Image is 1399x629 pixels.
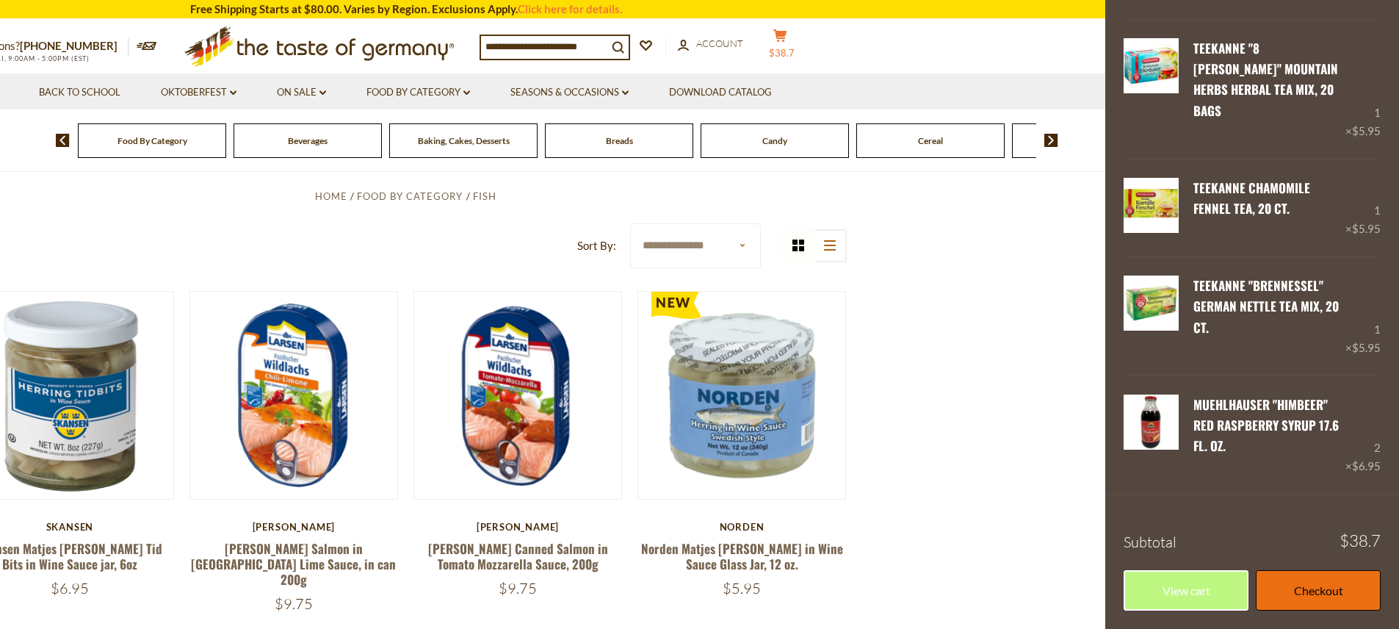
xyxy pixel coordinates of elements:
img: Teekanne Chamomile Fennel Tea [1124,178,1179,233]
div: [PERSON_NAME] [189,521,399,533]
a: Seasons & Occasions [510,85,629,101]
a: Download Catalog [669,85,772,101]
span: $5.95 [1352,341,1381,354]
a: Click here for details. [518,2,622,15]
img: Muehlhauser "Himbeer" Red Raspberry Syrup 17.6 fl. oz. [1124,395,1179,450]
span: Subtotal [1124,533,1176,551]
a: Back to School [39,85,120,101]
a: Food By Category [118,135,187,146]
a: [PHONE_NUMBER] [20,39,118,52]
a: Norden Matjes [PERSON_NAME] in Wine Sauce Glass Jar, 12 oz. [641,539,843,573]
a: Muehlhauser "Himbeer" Red Raspberry Syrup 17.6 fl. oz. [1124,395,1179,476]
a: Food By Category [357,190,463,202]
span: $6.95 [1352,459,1381,472]
a: Account [678,36,743,52]
a: View cart [1124,570,1248,611]
div: Norden [637,521,847,533]
a: Teekanne "Brennessel" German Nettle Tea Mix, 20 ct. [1124,276,1179,357]
div: 1 × [1345,38,1381,140]
a: Teekanne Chamomile Fennel Tea [1124,178,1179,238]
span: $6.95 [51,579,89,597]
span: $5.95 [1352,222,1381,235]
div: [PERSON_NAME] [413,521,623,533]
a: Breads [606,135,633,146]
a: Cereal [918,135,943,146]
a: Food By Category [366,85,470,101]
a: Candy [762,135,787,146]
a: [PERSON_NAME] Salmon in [GEOGRAPHIC_DATA] Lime Sauce, in can 200g [191,539,396,589]
span: Account [696,37,743,49]
div: 1 × [1345,178,1381,238]
button: $38.7 [759,29,803,65]
img: Teekanne "8 Kräuter" Mountain Herbs Herbal Tea Mix, 20 bags [1124,38,1179,93]
a: Muehlhauser "Himbeer" Red Raspberry Syrup 17.6 fl. oz. [1193,395,1339,456]
a: Teekanne Chamomile Fennel Tea, 20 ct. [1193,179,1310,218]
div: 2 × [1345,395,1381,476]
a: Teekanne "8 Kräuter" Mountain Herbs Herbal Tea Mix, 20 bags [1124,38,1179,140]
a: Beverages [288,135,328,146]
img: Larsen Salmon in Chili Lime Sauce, in can 200g [190,292,398,500]
img: Norden Matjes Herring in Wine Sauce Glass Jar, 12 oz. [638,292,846,500]
a: Checkout [1256,570,1381,611]
span: $5.95 [1352,124,1381,137]
img: previous arrow [56,134,70,147]
label: Sort By: [577,237,616,255]
a: On Sale [277,85,326,101]
span: $38.7 [769,47,795,59]
span: $9.75 [499,579,537,597]
div: 1 × [1345,276,1381,357]
a: [PERSON_NAME] Canned Salmon in Tomato Mozzarella Sauce, 200g [428,539,608,573]
a: Oktoberfest [161,85,236,101]
img: Larsen Canned Salmon in Tomato Mozzarella Sauce, 200g [414,292,622,500]
span: $9.75 [275,594,313,613]
img: Teekanne "Brennessel" German Nettle Tea Mix, 20 ct. [1124,276,1179,331]
a: Teekanne "Brennessel" German Nettle Tea Mix, 20 ct. [1193,276,1339,337]
img: next arrow [1044,134,1058,147]
a: Teekanne "8 [PERSON_NAME]" Mountain Herbs Herbal Tea Mix, 20 bags [1193,39,1338,120]
a: Home [315,190,347,202]
a: Fish [473,190,496,202]
span: $5.95 [723,579,761,597]
a: Baking, Cakes, Desserts [418,135,510,146]
span: $38.7 [1340,533,1381,549]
